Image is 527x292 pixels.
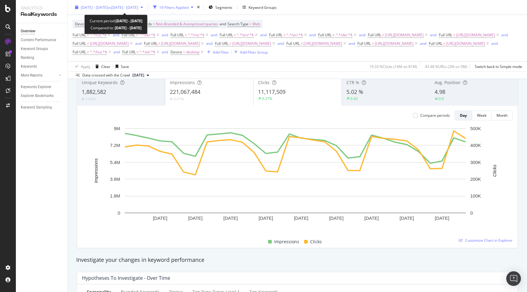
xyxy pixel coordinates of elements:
div: times [196,4,201,10]
div: Data crossed with the Crawl [82,73,130,78]
a: Keywords [21,63,63,70]
span: vs [DATE] - [DATE] [108,5,138,10]
span: Full URL [439,32,452,37]
button: Apply [73,62,90,71]
div: Content Performance [21,37,56,43]
div: RealKeywords [21,11,63,18]
div: Hypotheses to Investigate - Over Time [82,275,170,281]
text: 1.8M [110,193,120,198]
span: [URL][DOMAIN_NAME] [303,39,342,48]
span: 11,117,509 [258,88,285,95]
span: CTR % [346,80,359,85]
div: and [260,32,267,37]
button: Switch back to Simple mode [472,62,522,71]
button: Save [113,62,129,71]
text: 7.2M [110,143,120,148]
button: and [211,32,217,38]
span: Impressions [274,238,299,245]
div: 19.33 % Clicks ( 16M on 81M ) [369,64,417,69]
button: [DATE] - [DATE]vs[DATE] - [DATE] [73,2,145,12]
div: and [113,49,120,55]
text: [DATE] [400,215,414,221]
div: Investigate your changes in keyword performance [76,256,518,264]
span: desktop [186,48,199,56]
a: Keyword Sampling [21,104,63,111]
button: and [309,32,316,38]
span: Clicks [258,80,270,85]
div: Analytics [21,5,63,11]
div: 1.64% [85,96,96,101]
button: and [349,41,355,46]
span: [URL][DOMAIN_NAME] [375,39,414,48]
div: Explorer Bookmarks [21,93,54,99]
a: Explorer Bookmarks [21,93,63,99]
div: and [420,41,426,46]
button: Segments [206,2,235,12]
button: Keyword Groups [240,2,279,12]
span: ^.*/el/.*$ [139,48,155,56]
span: Full URL [318,32,332,37]
div: Keyword Groups [21,46,48,52]
button: 19 Filters Applied [151,2,196,12]
text: [DATE] [364,215,379,221]
text: [DATE] [224,215,238,221]
div: Keywords [21,63,37,70]
button: and [162,49,168,55]
span: ^.*/en/.*$ [237,31,254,39]
span: ^.*/ro/.*$ [188,31,204,39]
a: Customize Chart in Explorer [459,238,513,243]
text: 300K [470,160,481,165]
button: Add Filter [205,48,229,56]
span: Full URL [73,49,86,55]
button: [DATE] [130,72,152,79]
span: ^.*/de/.*$ [335,31,353,39]
button: Clear [93,62,110,71]
div: 0.01% [174,96,184,101]
button: and [260,32,267,38]
div: Ranking [21,55,34,61]
span: ≠ [87,32,89,37]
text: [DATE] [294,215,308,221]
span: ≠ [87,49,89,55]
a: Overview [21,28,63,34]
span: Non-Branded & Anonymized queries [156,20,218,28]
span: Full URL [429,41,442,46]
div: Keywords Explorer [21,84,51,90]
div: A chart. [82,125,508,231]
text: 500K [470,126,481,131]
button: and [359,32,365,38]
span: Avg. Position [435,80,461,85]
div: and [278,41,284,46]
span: [URL][DOMAIN_NAME] [232,39,271,48]
a: More Reports [21,72,57,79]
span: ≠ [301,41,303,46]
span: = [183,49,185,55]
span: ≠ [229,41,231,46]
span: 1,882,582 [82,88,106,95]
span: Device [75,21,87,27]
div: and [211,32,217,37]
span: ^.*/sk/.*$ [139,31,155,39]
span: ≠ [283,32,285,37]
span: [URL][DOMAIN_NAME] [446,39,485,48]
button: Week [472,111,492,120]
span: Full URL [144,41,157,46]
div: Add Filter [213,49,229,55]
span: Segments [215,5,232,10]
b: [DATE] - [DATE] [114,25,142,30]
span: = [249,21,252,27]
span: [URL][DOMAIN_NAME] [456,31,495,39]
text: [DATE] [435,215,449,221]
a: Content Performance [21,37,63,43]
div: and [430,32,436,37]
span: Customize Chart in Explorer [465,238,513,243]
div: Clear [101,64,110,69]
span: Full URL [73,41,86,46]
span: Full URL [357,41,371,46]
span: [URL][DOMAIN_NAME] [90,39,129,48]
button: and [430,32,436,38]
div: 0.9 [439,96,444,101]
div: 9.27% [262,96,272,101]
a: Ranking [21,55,63,61]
